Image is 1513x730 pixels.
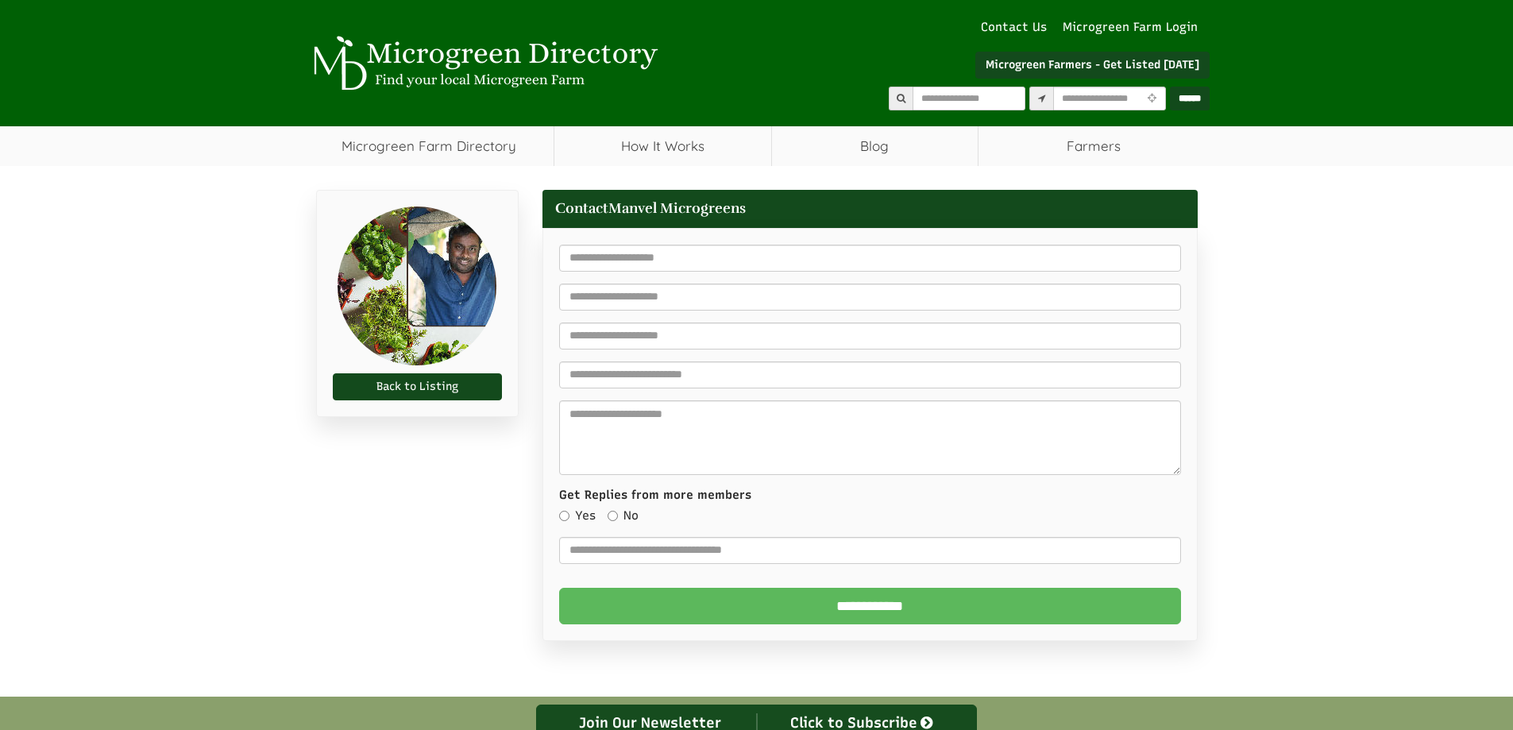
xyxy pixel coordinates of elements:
[772,126,978,166] a: Blog
[975,52,1210,79] a: Microgreen Farmers - Get Listed [DATE]
[608,508,639,524] label: No
[304,36,662,91] img: Microgreen Directory
[333,373,502,400] a: Back to Listing
[1144,94,1160,104] i: Use Current Location
[304,126,554,166] a: Microgreen Farm Directory
[608,511,618,521] input: No
[559,508,596,524] label: Yes
[338,207,496,365] img: Manvel Microgreens Microgreen Farmer
[554,126,771,166] a: How It Works
[973,19,1055,36] a: Contact Us
[1063,19,1206,36] a: Microgreen Farm Login
[559,511,569,521] input: Yes
[559,487,751,504] label: Get Replies from more members
[978,126,1210,166] span: Farmers
[608,199,746,218] span: Manvel Microgreens
[542,190,1198,227] h1: Contact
